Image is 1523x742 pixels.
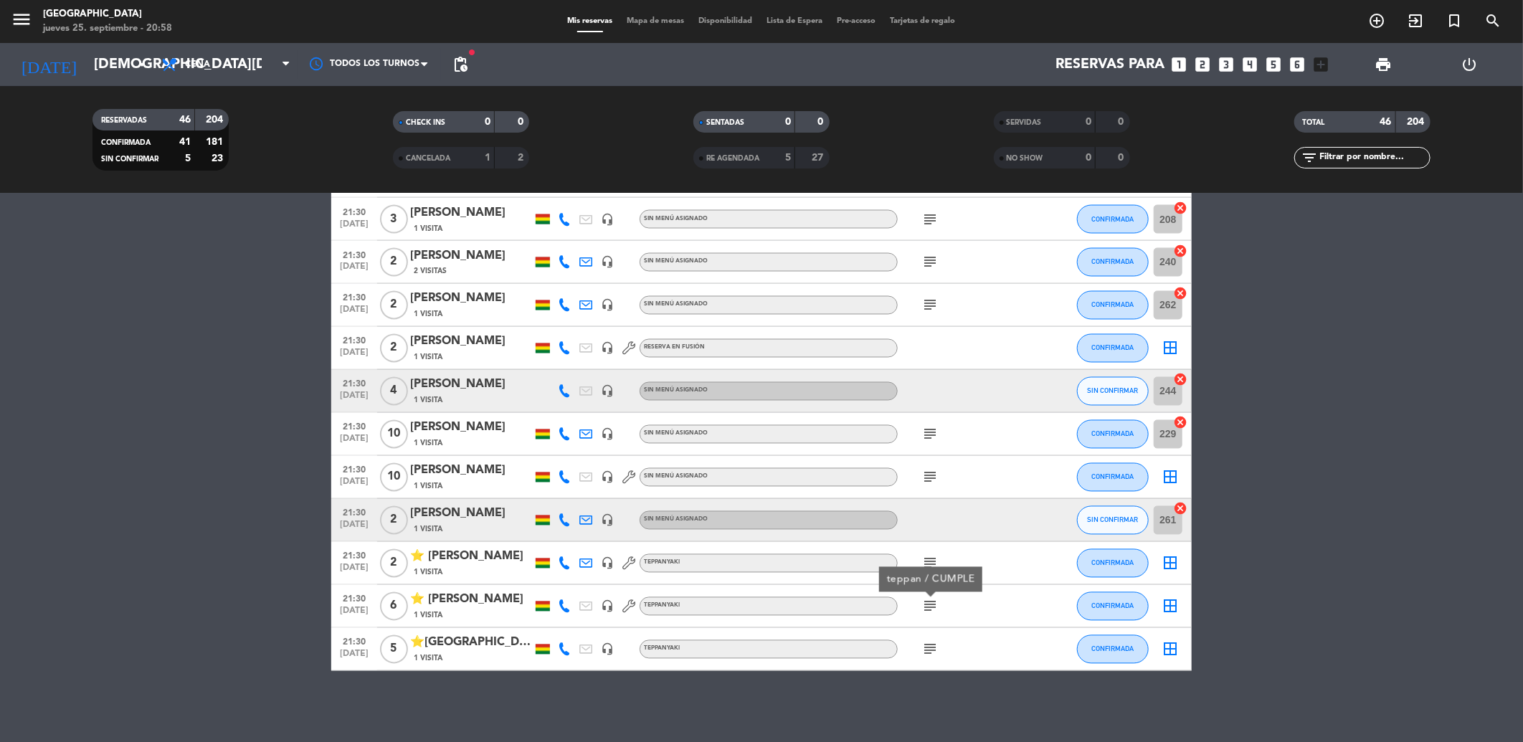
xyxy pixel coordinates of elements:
div: [PERSON_NAME] [410,333,532,351]
span: 21:30 [336,633,372,650]
i: arrow_drop_down [133,56,151,73]
i: looks_6 [1288,55,1306,74]
span: [DATE] [336,262,372,279]
span: 21:30 [336,547,372,563]
span: CONFIRMADA [1092,559,1134,567]
i: subject [921,297,939,314]
div: [PERSON_NAME] [410,419,532,437]
i: headset_mic [601,514,614,527]
span: Tarjetas de regalo [883,17,963,25]
div: [GEOGRAPHIC_DATA] [43,7,172,22]
i: cancel [1173,201,1187,215]
span: SIN CONFIRMAR [1088,387,1139,395]
i: subject [921,469,939,486]
span: SENTADAS [706,119,744,126]
i: cancel [1173,244,1187,258]
span: 4 [380,377,408,406]
div: ⭐ [PERSON_NAME] [410,591,532,609]
strong: 23 [212,153,226,163]
span: 2 [380,506,408,535]
i: menu [11,9,32,30]
span: RE AGENDADA [706,155,759,162]
span: Sin menú asignado [644,517,708,523]
i: border_all [1162,641,1179,658]
span: 1 Visita [414,309,442,320]
strong: 41 [179,137,191,147]
i: cancel [1173,287,1187,301]
i: looks_two [1193,55,1212,74]
i: subject [921,555,939,572]
span: CONFIRMADA [1092,645,1134,653]
i: headset_mic [601,342,614,355]
span: CANCELADA [406,155,450,162]
div: ⭐ [PERSON_NAME] [410,548,532,566]
span: 21:30 [336,246,372,262]
strong: 5 [785,153,791,163]
span: CONFIRMADA [1092,602,1134,610]
i: cancel [1173,373,1187,387]
button: CONFIRMADA [1077,463,1149,492]
i: turned_in_not [1446,12,1463,29]
strong: 46 [1380,117,1392,127]
div: [PERSON_NAME] [410,376,532,394]
i: headset_mic [601,557,614,570]
strong: 27 [812,153,826,163]
button: SIN CONFIRMAR [1077,506,1149,535]
span: 2 [380,549,408,578]
span: TOTAL [1303,119,1325,126]
span: [DATE] [336,563,372,580]
div: [PERSON_NAME] [410,247,532,265]
strong: 2 [518,153,526,163]
span: [DATE] [336,520,372,537]
i: headset_mic [601,299,614,312]
i: subject [921,211,939,228]
span: Reservas para [1055,57,1164,73]
span: [DATE] [336,391,372,408]
i: subject [921,426,939,443]
div: teppan / CUMPLE [887,572,975,587]
i: subject [921,598,939,615]
span: [DATE] [336,305,372,322]
i: border_all [1162,555,1179,572]
i: add_circle_outline [1368,12,1385,29]
span: Cena [185,60,210,70]
span: 1 Visita [414,610,442,622]
span: CHECK INS [406,119,445,126]
span: CONFIRMADA [1092,301,1134,309]
i: border_all [1162,340,1179,357]
span: CONFIRMADA [1092,473,1134,481]
span: 10 [380,420,408,449]
span: [DATE] [336,650,372,666]
span: 1 Visita [414,352,442,363]
strong: 46 [179,115,191,125]
strong: 181 [206,137,226,147]
strong: 1 [485,153,490,163]
strong: 0 [1118,153,1126,163]
i: headset_mic [601,643,614,656]
i: exit_to_app [1407,12,1424,29]
i: power_settings_new [1461,56,1478,73]
button: CONFIRMADA [1077,635,1149,664]
span: [DATE] [336,434,372,451]
i: search [1484,12,1501,29]
i: subject [921,641,939,658]
span: Teppanyaki [644,603,680,609]
span: Sin menú asignado [644,216,708,222]
strong: 0 [1086,117,1091,127]
div: jueves 25. septiembre - 20:58 [43,22,172,36]
span: [DATE] [336,219,372,236]
div: [PERSON_NAME] [410,462,532,480]
span: 21:30 [336,203,372,219]
button: CONFIRMADA [1077,592,1149,621]
span: Mis reservas [561,17,620,25]
button: CONFIRMADA [1077,205,1149,234]
span: 1 Visita [414,395,442,406]
button: CONFIRMADA [1077,334,1149,363]
i: filter_list [1301,149,1319,166]
span: CONFIRMADA [1092,430,1134,438]
span: CONFIRMADA [1092,215,1134,223]
strong: 0 [485,117,490,127]
span: Sin menú asignado [644,259,708,265]
i: headset_mic [601,471,614,484]
strong: 204 [1407,117,1427,127]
